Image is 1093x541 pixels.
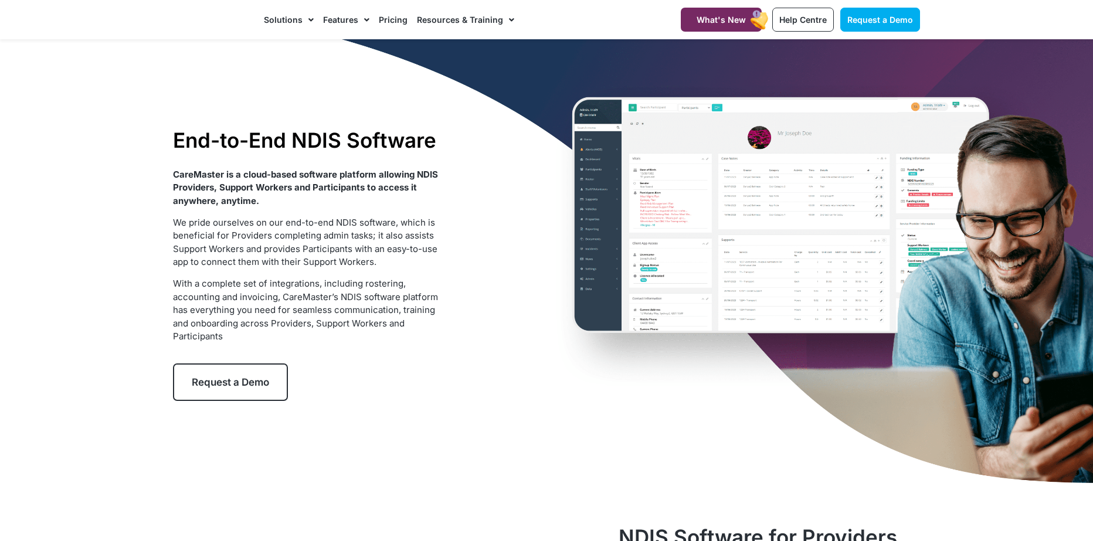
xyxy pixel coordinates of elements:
[192,376,269,388] span: Request a Demo
[173,363,288,401] a: Request a Demo
[173,217,437,268] span: We pride ourselves on our end-to-end NDIS software, which is beneficial for Providers completing ...
[847,15,913,25] span: Request a Demo
[697,15,746,25] span: What's New
[840,8,920,32] a: Request a Demo
[173,11,252,29] img: CareMaster Logo
[173,128,442,152] h1: End-to-End NDIS Software
[173,169,438,206] strong: CareMaster is a cloud-based software platform allowing NDIS Providers, Support Workers and Partic...
[681,8,762,32] a: What's New
[779,15,827,25] span: Help Centre
[772,8,834,32] a: Help Centre
[173,277,442,343] p: With a complete set of integrations, including rostering, accounting and invoicing, CareMaster’s ...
